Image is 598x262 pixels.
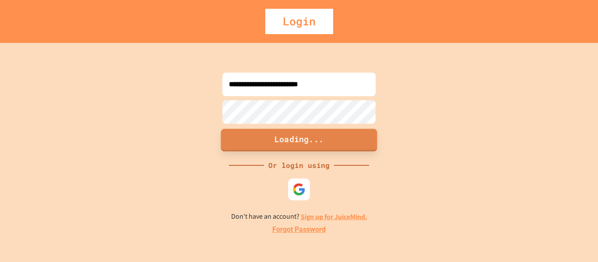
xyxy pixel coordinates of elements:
button: Loading... [221,129,377,151]
p: Don't have an account? [231,211,367,222]
div: Login [265,9,333,34]
a: Sign up for JuiceMind. [301,212,367,221]
img: google-icon.svg [292,183,306,196]
div: Or login using [264,160,334,171]
a: Forgot Password [272,224,326,235]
